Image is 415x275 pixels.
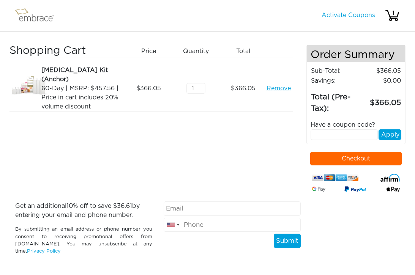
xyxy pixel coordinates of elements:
[41,84,122,111] div: 60-Day | MSRP: $457.56 | Price in cart includes 20% volume discount
[386,9,401,18] div: 1
[15,226,152,255] p: By submitting an email address or phone number you consent to receiving promotional offers from [...
[66,203,73,209] span: 10
[222,45,270,58] div: Total
[128,45,175,58] div: Price
[385,8,400,23] img: cart
[361,66,401,76] td: 366.05
[9,66,47,107] img: 7d6deaa4-8dcd-11e7-afd2-02e45ca4b85b.jpeg
[312,173,358,182] img: credit-cards.png
[311,66,360,76] td: Sub-Total:
[380,174,400,181] img: affirm-logo.svg
[9,45,122,58] h3: Shopping Cart
[15,201,152,220] p: Get an additional % off to save $ by entering your email and phone number.
[387,187,400,192] img: fullApplePay.png
[267,84,291,93] a: Remove
[41,66,122,84] div: [MEDICAL_DATA] Kit (Anchor)
[307,45,405,62] h4: Order Summary
[322,12,375,18] a: Activate Coupons
[311,86,360,115] td: Total (Pre-Tax):
[310,152,402,165] button: Checkout
[183,47,209,56] span: Quantity
[379,129,401,140] button: Apply
[344,185,366,194] img: paypal-v3.png
[164,201,301,216] input: Email
[361,86,401,115] td: 366.05
[136,84,161,93] span: 366.05
[361,76,401,86] td: 0.00
[274,234,301,248] button: Submit
[311,76,360,86] td: Savings :
[312,187,325,192] img: Google-Pay-Logo.svg
[117,203,132,209] span: 36.61
[231,84,256,93] span: 366.05
[13,6,63,25] img: logo.png
[27,249,61,254] a: Privacy Policy
[164,218,181,232] div: United States: +1
[305,120,407,129] div: Have a coupon code?
[164,218,301,232] input: Phone
[385,12,400,18] a: 1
